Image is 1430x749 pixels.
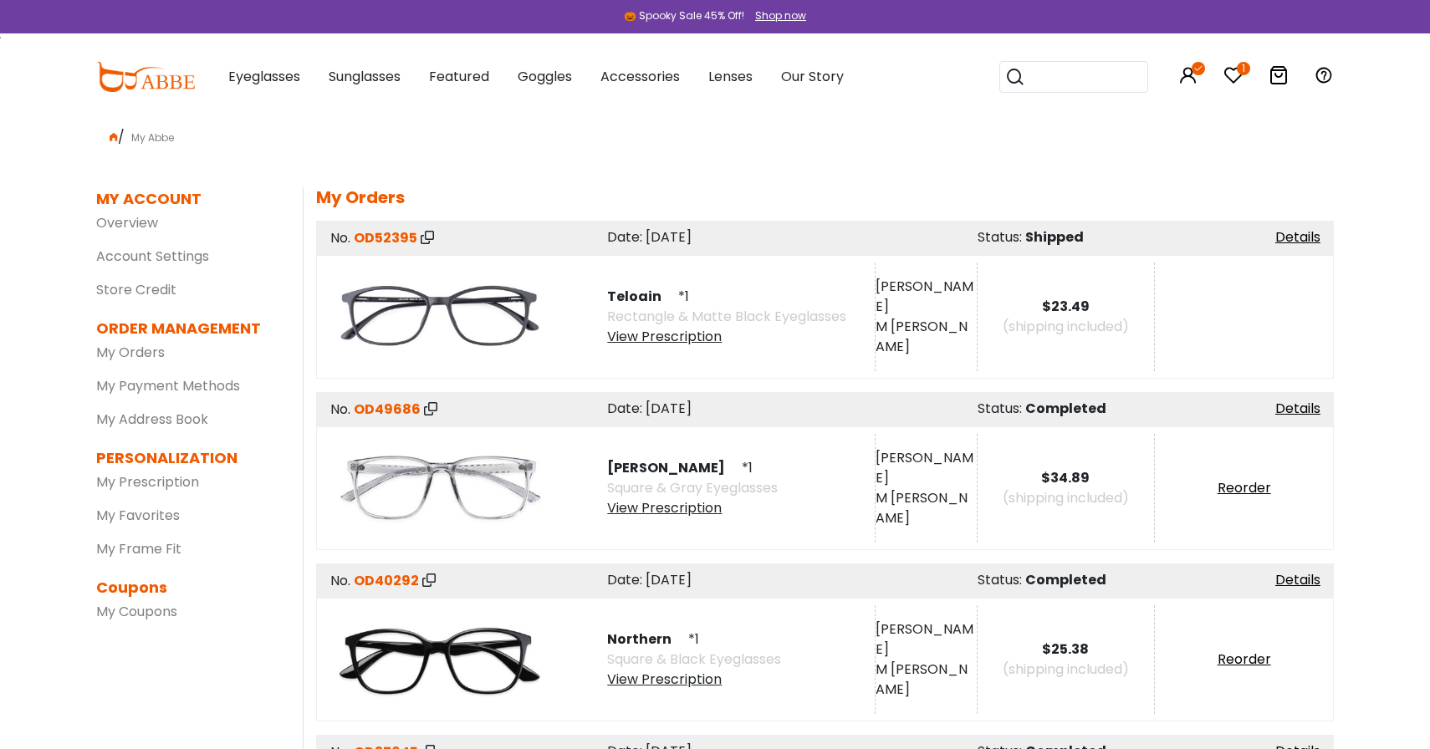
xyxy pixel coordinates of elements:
[96,472,199,492] a: My Prescription
[96,317,278,339] dt: ORDER MANAGEMENT
[96,343,165,362] a: My Orders
[96,187,202,210] dt: MY ACCOUNT
[607,570,642,589] span: Date:
[354,400,421,419] span: OD49686
[607,650,781,669] span: Square & Black Eyeglasses
[316,187,1334,207] h5: My Orders
[1237,62,1250,75] i: 1
[978,488,1155,508] div: (shipping included)
[354,228,417,247] span: OD52395
[978,660,1155,680] div: (shipping included)
[747,8,806,23] a: Shop now
[978,639,1155,660] div: $25.38
[96,539,181,558] a: My Frame Fit
[646,570,692,589] span: [DATE]
[96,213,158,232] a: Overview
[96,446,278,469] dt: PERSONALIZATION
[96,506,180,525] a: My Favorites
[876,448,977,488] div: [PERSON_NAME]
[781,67,844,86] span: Our Story
[429,67,489,86] span: Featured
[607,227,642,247] span: Date:
[1218,650,1271,669] a: Reorder
[1275,399,1320,418] a: Details
[607,498,778,518] div: View Prescription
[708,67,753,86] span: Lenses
[978,317,1155,337] div: (shipping included)
[125,130,181,145] span: My Abbe
[978,570,1022,589] span: Status:
[600,67,680,86] span: Accessories
[96,120,1334,147] div: /
[331,262,549,371] img: product image
[646,227,692,247] span: [DATE]
[96,62,195,92] img: abbeglasses.com
[354,571,419,590] span: OD40292
[607,670,781,690] div: View Prescription
[1275,227,1320,247] a: Details
[331,434,549,543] img: product image
[607,399,642,418] span: Date:
[518,67,572,86] span: Goggles
[607,478,778,497] span: Square & Gray Eyeglasses
[330,228,350,247] span: No.
[646,399,692,418] span: [DATE]
[96,410,208,429] a: My Address Book
[876,660,977,700] div: M [PERSON_NAME]
[1025,399,1106,418] span: Completed
[978,399,1022,418] span: Status:
[978,297,1155,317] div: $23.49
[331,605,549,714] img: product image
[1275,570,1320,589] a: Details
[110,133,118,141] img: home.png
[607,629,685,649] span: Northern
[1218,478,1271,497] a: Reorder
[607,327,846,347] div: View Prescription
[876,619,977,660] div: [PERSON_NAME]
[624,8,744,23] div: 🎃 Spooky Sale 45% Off!
[330,571,350,590] span: No.
[96,602,177,621] a: My Coupons
[329,67,401,86] span: Sunglasses
[1025,227,1084,247] span: Shipped
[978,468,1155,488] div: $34.89
[96,247,209,266] a: Account Settings
[978,227,1022,247] span: Status:
[1025,570,1106,589] span: Completed
[876,317,977,357] div: M [PERSON_NAME]
[876,277,977,317] div: [PERSON_NAME]
[1223,69,1244,88] a: 1
[876,488,977,528] div: M [PERSON_NAME]
[228,67,300,86] span: Eyeglasses
[96,376,240,395] a: My Payment Methods
[755,8,806,23] div: Shop now
[96,576,278,599] dt: Coupons
[607,287,675,306] span: Teloain
[607,458,738,477] span: [PERSON_NAME]
[96,280,176,299] a: Store Credit
[330,400,350,419] span: No.
[607,307,846,326] span: Rectangle & Matte Black Eyeglasses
